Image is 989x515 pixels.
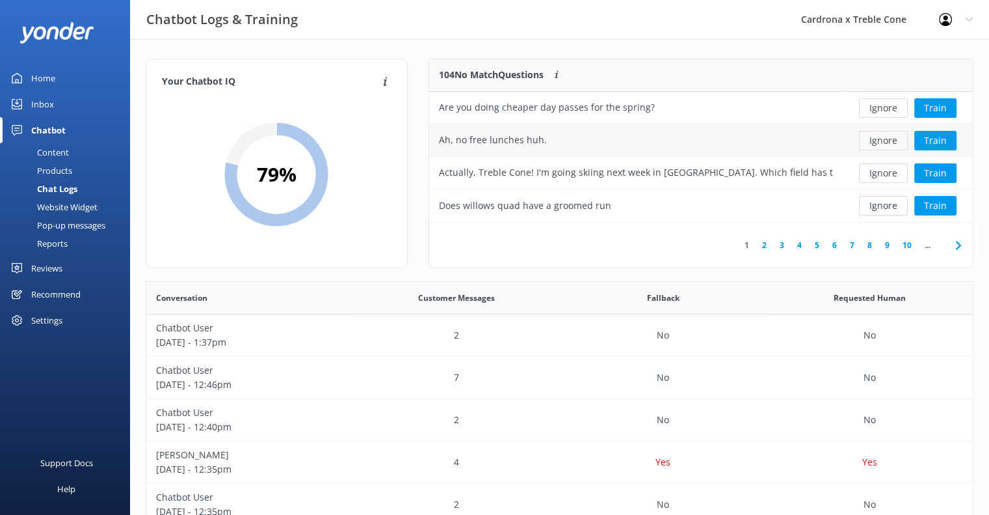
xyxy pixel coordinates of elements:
p: No [864,413,876,427]
a: 6 [826,239,843,251]
div: Ah, no free lunches huh. [439,133,547,147]
a: Reports [8,234,130,253]
div: Website Widget [8,198,98,216]
a: Website Widget [8,198,130,216]
div: Help [57,476,75,502]
div: Reviews [31,255,62,281]
a: 7 [843,239,861,251]
p: 104 No Match Questions [439,68,544,82]
div: Actually, Treble Cone! I'm going skiing next week in [GEOGRAPHIC_DATA]. Which field has the most ... [439,165,833,180]
div: Products [8,161,72,180]
h3: Chatbot Logs & Training [146,9,298,30]
span: Conversation [156,292,207,304]
a: Content [8,143,130,161]
div: row [146,441,973,484]
p: No [864,370,876,385]
div: Support Docs [40,450,93,476]
p: 4 [454,455,459,469]
span: Fallback [646,292,679,304]
div: row [146,357,973,399]
div: Chatbot [31,117,66,143]
button: Ignore [859,98,908,118]
p: [PERSON_NAME] [156,448,343,462]
p: No [657,328,669,342]
img: yonder-white-logo.png [20,22,94,44]
a: Products [8,161,130,180]
div: grid [429,92,973,222]
p: No [657,497,669,512]
p: No [864,497,876,512]
h4: Your Chatbot IQ [162,75,379,89]
a: 3 [773,239,791,251]
button: Ignore [859,163,908,183]
button: Ignore [859,196,908,216]
div: Reports [8,234,68,253]
button: Train [914,163,956,183]
a: 2 [756,239,773,251]
div: Settings [31,307,62,333]
p: Chatbot User [156,321,343,335]
a: 1 [738,239,756,251]
span: ... [918,239,937,251]
span: Customer Messages [418,292,495,304]
div: Recommend [31,281,81,307]
div: row [146,399,973,441]
a: 5 [808,239,826,251]
p: [DATE] - 1:37pm [156,335,343,350]
p: Yes [655,455,670,469]
p: No [657,413,669,427]
div: Are you doing cheaper day passes for the spring? [439,100,655,115]
h2: 79 % [257,159,297,190]
a: 8 [861,239,878,251]
p: 7 [454,370,459,385]
div: Does willows quad have a groomed run [439,199,611,213]
p: 2 [454,413,459,427]
p: Chatbot User [156,490,343,505]
div: Pop-up messages [8,216,105,234]
p: Chatbot User [156,406,343,420]
span: Requested Human [834,292,906,304]
button: Ignore [859,131,908,150]
div: row [429,124,973,157]
div: Home [31,65,55,91]
p: [DATE] - 12:35pm [156,462,343,477]
div: row [429,92,973,124]
p: [DATE] - 12:40pm [156,420,343,434]
div: row [146,314,973,357]
div: Content [8,143,69,161]
p: Chatbot User [156,363,343,378]
p: 2 [454,497,459,512]
button: Train [914,98,956,118]
p: 2 [454,328,459,342]
a: Pop-up messages [8,216,130,234]
a: 4 [791,239,808,251]
div: Inbox [31,91,54,117]
div: Chat Logs [8,180,77,198]
button: Train [914,196,956,216]
div: row [429,157,973,189]
a: 10 [896,239,918,251]
p: No [657,370,669,385]
a: Chat Logs [8,180,130,198]
a: 9 [878,239,896,251]
p: No [864,328,876,342]
button: Train [914,131,956,150]
p: [DATE] - 12:46pm [156,378,343,392]
p: Yes [862,455,877,469]
div: row [429,189,973,222]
